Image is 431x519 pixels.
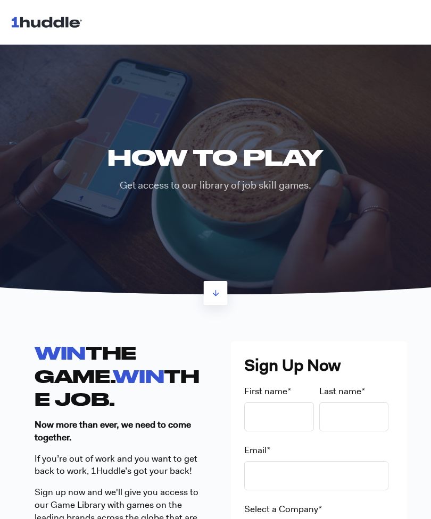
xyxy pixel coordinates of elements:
[35,342,86,363] span: WIN
[67,178,364,193] p: Get access to our library of job skill games.
[35,419,191,443] strong: Now more than ever, we need to come together.
[35,453,197,477] span: If you’re out of work and you want to get back to work, 1Huddle’s got your back!
[244,503,318,515] span: Select a Company
[244,354,394,377] h3: Sign Up Now
[244,444,267,456] span: Email
[244,385,287,397] span: First name
[113,365,164,386] span: WIN
[319,385,361,397] span: Last name
[35,342,200,409] strong: THE GAME. THE JOB.
[67,144,364,170] h1: HOW TO PLAY
[11,12,87,32] img: 1huddle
